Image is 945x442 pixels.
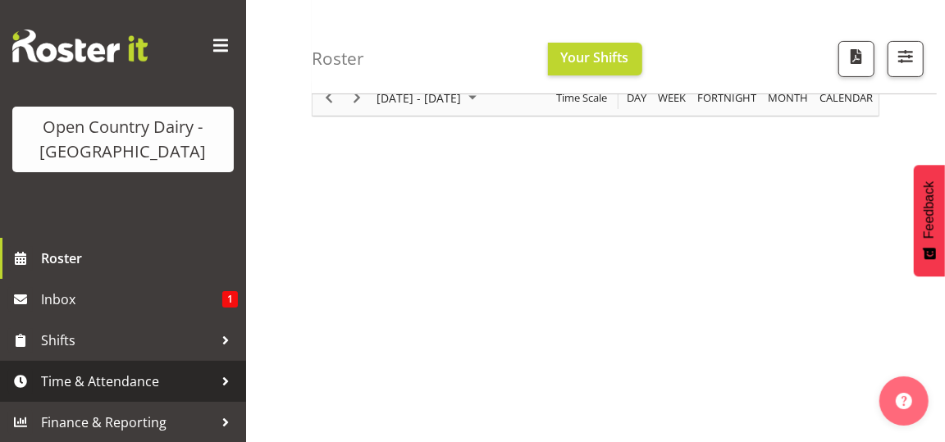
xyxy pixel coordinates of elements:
button: Your Shifts [548,43,642,75]
div: next period [343,81,371,116]
span: Month [766,88,810,108]
span: Your Shifts [561,48,629,66]
span: calendar [818,88,874,108]
h4: Roster [312,49,364,68]
span: Roster [41,246,238,271]
img: help-xxl-2.png [896,393,912,409]
div: Open Country Dairy - [GEOGRAPHIC_DATA] [29,115,217,164]
button: Download a PDF of the roster according to the set date range. [838,41,874,77]
span: Feedback [922,181,937,239]
button: Feedback - Show survey [914,165,945,276]
button: Timeline Week [655,88,689,108]
span: [DATE] - [DATE] [375,88,463,108]
button: Month [817,88,876,108]
div: August 18 - 24, 2025 [371,81,486,116]
span: Finance & Reporting [41,410,213,435]
img: Rosterit website logo [12,30,148,62]
span: Shifts [41,328,213,353]
span: Fortnight [696,88,758,108]
span: Inbox [41,287,222,312]
button: Timeline Month [765,88,811,108]
span: Day [625,88,648,108]
div: previous period [315,81,343,116]
button: Next [346,88,368,108]
button: Previous [318,88,340,108]
button: Time Scale [554,88,610,108]
span: 1 [222,291,238,308]
button: Fortnight [695,88,760,108]
button: Timeline Day [624,88,650,108]
button: Filter Shifts [888,41,924,77]
span: Time Scale [555,88,609,108]
button: August 2025 [374,88,484,108]
span: Time & Attendance [41,369,213,394]
span: Week [656,88,687,108]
